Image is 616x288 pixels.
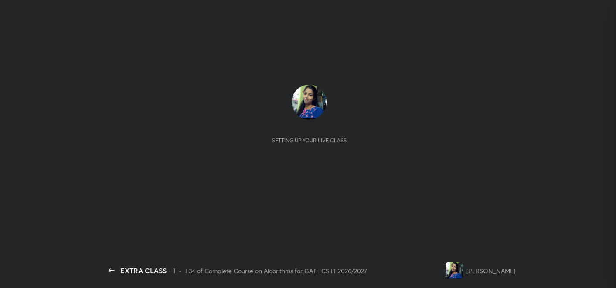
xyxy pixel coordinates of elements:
img: 687005c0829143fea9909265324df1f4.png [292,85,327,120]
div: EXTRA CLASS - I [120,265,175,276]
div: L34 of Complete Course on Algorithms for GATE CS IT 2026/2027 [185,266,367,275]
div: • [179,266,182,275]
div: Setting up your live class [272,137,347,144]
div: [PERSON_NAME] [466,266,515,275]
img: 687005c0829143fea9909265324df1f4.png [446,262,463,279]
